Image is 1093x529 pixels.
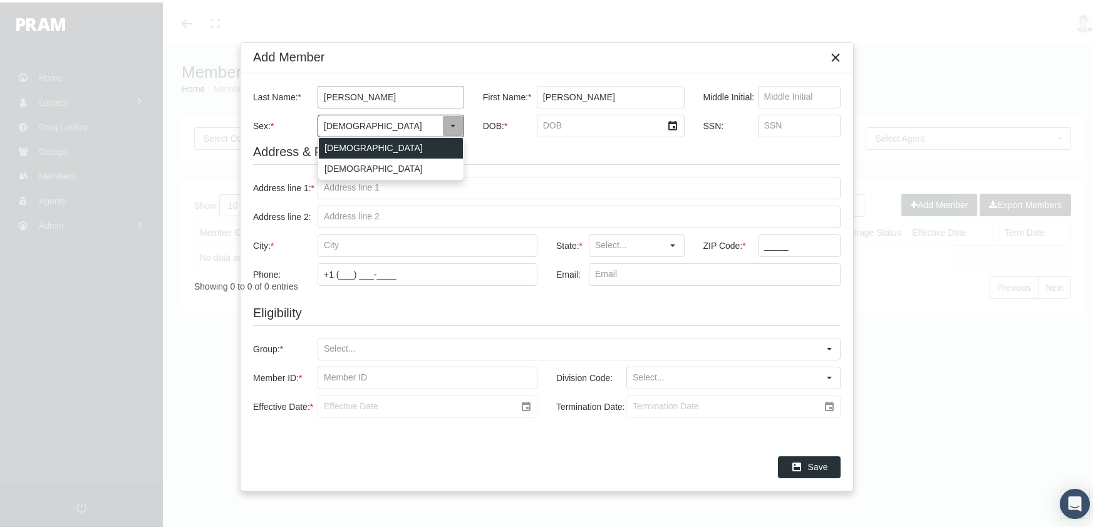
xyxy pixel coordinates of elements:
span: Division Code: [556,370,613,380]
span: State: [556,238,579,248]
span: Last Name: [253,90,298,100]
div: Close [824,44,847,66]
div: Select [442,113,464,134]
span: Email: [556,267,581,277]
span: City: [253,238,271,248]
div: Select [663,113,684,134]
span: Member ID: [253,370,299,380]
span: First Name: [483,90,528,100]
div: [DEMOGRAPHIC_DATA] [319,156,463,177]
span: Middle Initial: [703,90,755,100]
span: Address line 2: [253,209,311,219]
div: Select [819,365,840,386]
span: SSN: [703,118,724,128]
span: Save [808,459,828,469]
span: Phone: [253,267,281,277]
span: Effective Date: [253,399,310,409]
div: Select [819,336,840,357]
div: [DEMOGRAPHIC_DATA] [319,135,463,156]
span: Group: [253,342,280,352]
div: Open Intercom Messenger [1060,486,1090,516]
span: Address line 1: [253,181,311,191]
span: Sex: [253,118,271,128]
span: Termination Date: [556,399,625,409]
div: Save [778,454,841,476]
span: DOB: [483,118,504,128]
span: Eligibility [253,303,302,317]
span: ZIP Code: [703,238,743,248]
span: Address & Phone [253,142,351,156]
div: Select [663,233,684,254]
div: Add Member [253,46,325,63]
